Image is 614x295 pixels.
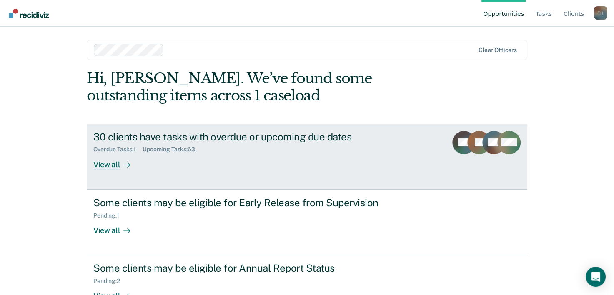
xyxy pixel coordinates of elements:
[93,262,386,274] div: Some clients may be eligible for Annual Report Status
[586,267,606,287] div: Open Intercom Messenger
[87,70,439,104] div: Hi, [PERSON_NAME]. We’ve found some outstanding items across 1 caseload
[93,197,386,209] div: Some clients may be eligible for Early Release from Supervision
[594,6,607,20] button: Profile dropdown button
[87,124,527,190] a: 30 clients have tasks with overdue or upcoming due datesOverdue Tasks:1Upcoming Tasks:63View all
[93,277,127,285] div: Pending : 2
[9,9,49,18] img: Recidiviz
[143,146,202,153] div: Upcoming Tasks : 63
[594,6,607,20] div: T H
[93,153,140,169] div: View all
[93,131,386,143] div: 30 clients have tasks with overdue or upcoming due dates
[93,212,126,219] div: Pending : 1
[87,190,527,255] a: Some clients may be eligible for Early Release from SupervisionPending:1View all
[93,146,143,153] div: Overdue Tasks : 1
[93,219,140,235] div: View all
[479,47,517,54] div: Clear officers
